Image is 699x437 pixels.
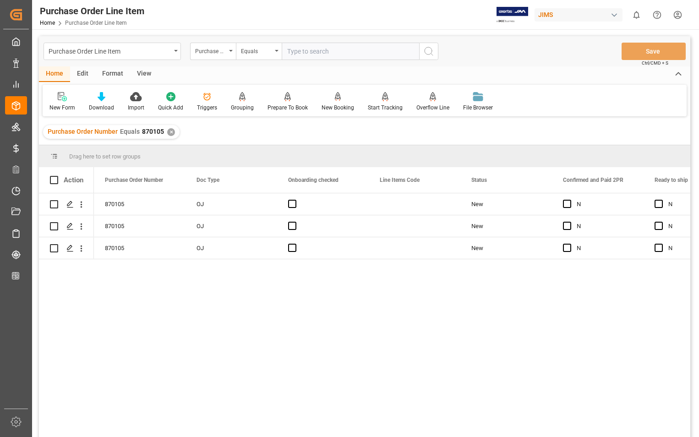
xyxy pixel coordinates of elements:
[94,237,186,259] div: 870105
[195,45,226,55] div: Purchase Order Number
[69,153,141,160] span: Drag here to set row groups
[64,176,83,184] div: Action
[197,104,217,112] div: Triggers
[471,177,487,183] span: Status
[416,104,449,112] div: Overflow Line
[40,4,144,18] div: Purchase Order Line Item
[94,215,186,237] div: 870105
[130,66,158,82] div: View
[39,237,94,259] div: Press SPACE to select this row.
[197,177,219,183] span: Doc Type
[471,238,541,259] div: New
[94,193,186,215] div: 870105
[241,45,272,55] div: Equals
[282,43,419,60] input: Type to search
[89,104,114,112] div: Download
[142,128,164,135] span: 870105
[368,104,403,112] div: Start Tracking
[39,215,94,237] div: Press SPACE to select this row.
[105,177,163,183] span: Purchase Order Number
[186,215,277,237] div: OJ
[268,104,308,112] div: Prepare To Book
[577,216,633,237] div: N
[471,216,541,237] div: New
[231,104,254,112] div: Grouping
[95,66,130,82] div: Format
[626,5,647,25] button: show 0 new notifications
[186,193,277,215] div: OJ
[642,60,668,66] span: Ctrl/CMD + S
[535,6,626,23] button: JIMS
[186,237,277,259] div: OJ
[48,128,118,135] span: Purchase Order Number
[288,177,339,183] span: Onboarding checked
[158,104,183,112] div: Quick Add
[44,43,181,60] button: open menu
[70,66,95,82] div: Edit
[497,7,528,23] img: Exertis%20JAM%20-%20Email%20Logo.jpg_1722504956.jpg
[49,104,75,112] div: New Form
[622,43,686,60] button: Save
[40,20,55,26] a: Home
[463,104,493,112] div: File Browser
[236,43,282,60] button: open menu
[577,194,633,215] div: N
[380,177,420,183] span: Line Items Code
[577,238,633,259] div: N
[49,45,171,56] div: Purchase Order Line Item
[647,5,667,25] button: Help Center
[419,43,438,60] button: search button
[128,104,144,112] div: Import
[563,177,623,183] span: Confirmed and Paid 2PR
[167,128,175,136] div: ✕
[535,8,623,22] div: JIMS
[322,104,354,112] div: New Booking
[655,177,688,183] span: Ready to ship
[471,194,541,215] div: New
[39,66,70,82] div: Home
[39,193,94,215] div: Press SPACE to select this row.
[190,43,236,60] button: open menu
[120,128,140,135] span: Equals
